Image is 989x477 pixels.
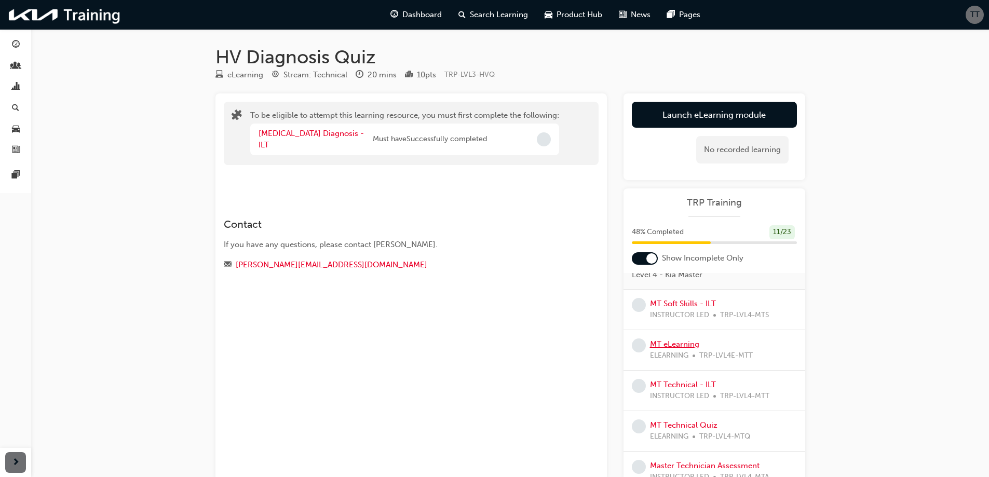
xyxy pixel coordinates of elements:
[272,71,279,80] span: target-icon
[458,8,466,21] span: search-icon
[720,309,769,321] span: TRP-LVL4-MTS
[232,111,242,122] span: puzzle-icon
[12,83,20,92] span: chart-icon
[227,69,263,81] div: eLearning
[417,69,436,81] div: 10 pts
[769,225,795,239] div: 11 / 23
[373,133,487,145] span: Must have Successfully completed
[667,8,675,21] span: pages-icon
[632,298,646,312] span: learningRecordVerb_NONE-icon
[236,260,427,269] a: [PERSON_NAME][EMAIL_ADDRESS][DOMAIN_NAME]
[215,69,263,81] div: Type
[632,379,646,393] span: learningRecordVerb_NONE-icon
[611,4,659,25] a: news-iconNews
[536,4,611,25] a: car-iconProduct Hub
[224,258,561,271] div: Email
[631,9,651,21] span: News
[650,390,709,402] span: INSTRUCTOR LED
[12,146,20,155] span: news-icon
[12,456,20,469] span: next-icon
[650,339,699,349] a: MT eLearning
[402,9,442,21] span: Dashboard
[659,4,709,25] a: pages-iconPages
[250,110,559,157] div: To be eligible to attempt this learning resource, you must first complete the following:
[720,390,769,402] span: TRP-LVL4-MTT
[650,461,760,470] a: Master Technician Assessment
[444,70,495,79] span: Learning resource code
[650,350,688,362] span: ELEARNING
[537,132,551,146] span: Incomplete
[632,102,797,128] button: Launch eLearning module
[699,350,753,362] span: TRP-LVL4E-MTT
[650,380,716,389] a: MT Technical - ILT
[632,338,646,352] span: learningRecordVerb_NONE-icon
[696,136,789,163] div: No recorded learning
[356,69,397,81] div: Duration
[557,9,602,21] span: Product Hub
[224,239,561,251] div: If you have any questions, please contact [PERSON_NAME].
[619,8,627,21] span: news-icon
[632,419,646,433] span: learningRecordVerb_NONE-icon
[970,9,980,21] span: TT
[215,71,223,80] span: learningResourceType_ELEARNING-icon
[224,219,561,230] h3: Contact
[650,299,716,308] a: MT Soft Skills - ILT
[12,104,19,113] span: search-icon
[259,129,364,150] a: [MEDICAL_DATA] Diagnosis - ILT
[632,460,646,474] span: learningRecordVerb_NONE-icon
[966,6,984,24] button: TT
[632,226,684,238] span: 48 % Completed
[632,197,797,209] a: TRP Training
[382,4,450,25] a: guage-iconDashboard
[450,4,536,25] a: search-iconSearch Learning
[699,431,750,443] span: TRP-LVL4-MTQ
[679,9,700,21] span: Pages
[5,4,125,25] img: kia-training
[545,8,552,21] span: car-icon
[215,46,805,69] h1: HV Diagnosis Quiz
[632,269,702,281] span: Level 4 - Kia Master
[356,71,363,80] span: clock-icon
[12,125,20,134] span: car-icon
[470,9,528,21] span: Search Learning
[368,69,397,81] div: 20 mins
[12,40,20,50] span: guage-icon
[650,309,709,321] span: INSTRUCTOR LED
[650,431,688,443] span: ELEARNING
[12,171,20,180] span: pages-icon
[662,252,743,264] span: Show Incomplete Only
[405,71,413,80] span: podium-icon
[283,69,347,81] div: Stream: Technical
[405,69,436,81] div: Points
[272,69,347,81] div: Stream
[224,261,232,270] span: email-icon
[12,62,20,71] span: people-icon
[650,420,717,430] a: MT Technical Quiz
[390,8,398,21] span: guage-icon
